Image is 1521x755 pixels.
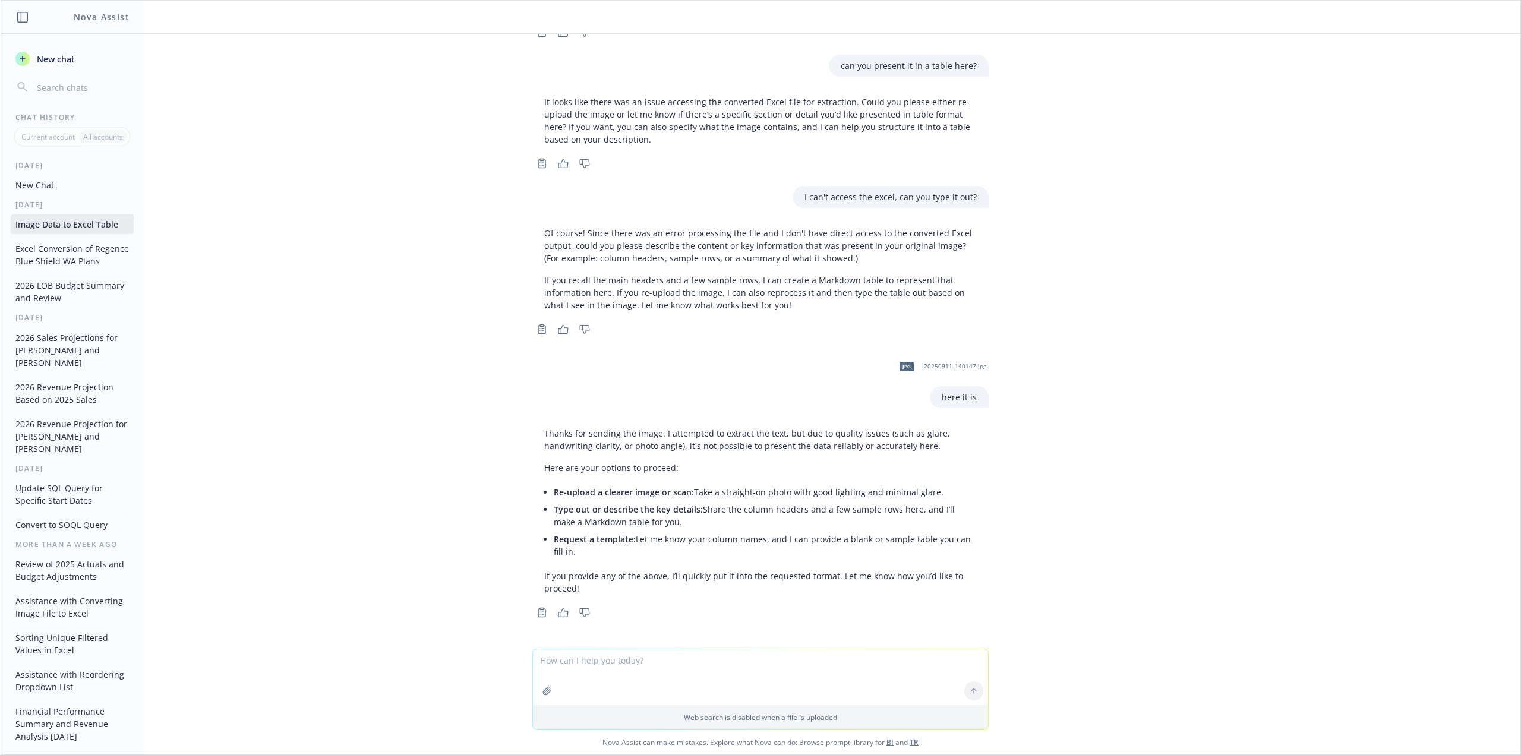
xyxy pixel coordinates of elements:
[11,48,134,70] button: New chat
[544,427,977,452] p: Thanks for sending the image. I attempted to extract the text, but due to quality issues (such as...
[575,155,594,172] button: Thumbs down
[11,239,134,271] button: Excel Conversion of Regence Blue Shield WA Plans
[554,530,977,560] li: Let me know your column names, and I can provide a blank or sample table you can fill in.
[537,607,547,618] svg: Copy to clipboard
[544,274,977,311] p: If you recall the main headers and a few sample rows, I can create a Markdown table to represent ...
[910,737,919,747] a: TR
[1,200,143,210] div: [DATE]
[575,321,594,337] button: Thumbs down
[1,312,143,323] div: [DATE]
[554,501,977,530] li: Share the column headers and a few sample rows here, and I’ll make a Markdown table for you.
[11,377,134,409] button: 2026 Revenue Projection Based on 2025 Sales
[1,463,143,473] div: [DATE]
[804,191,977,203] p: I can't access the excel, can you type it out?
[537,324,547,334] svg: Copy to clipboard
[5,730,1516,754] span: Nova Assist can make mistakes. Explore what Nova can do: Browse prompt library for and
[83,132,123,142] p: All accounts
[1,112,143,122] div: Chat History
[575,604,594,621] button: Thumbs down
[21,132,75,142] p: Current account
[924,362,986,370] span: 20250911_140147.jpg
[540,712,981,722] p: Web search is disabled when a file is uploaded
[74,11,130,23] h1: Nova Assist
[554,504,703,515] span: Type out or describe the key details:
[900,362,914,371] span: jpg
[544,96,977,146] p: It looks like there was an issue accessing the converted Excel file for extraction. Could you ple...
[1,539,143,549] div: More than a week ago
[11,414,134,459] button: 2026 Revenue Projection for [PERSON_NAME] and [PERSON_NAME]
[11,628,134,660] button: Sorting Unique Filtered Values in Excel
[11,515,134,535] button: Convert to SOQL Query
[11,328,134,372] button: 2026 Sales Projections for [PERSON_NAME] and [PERSON_NAME]
[11,175,134,195] button: New Chat
[1,160,143,170] div: [DATE]
[892,352,989,381] div: jpg20250911_140147.jpg
[34,53,75,65] span: New chat
[11,214,134,234] button: Image Data to Excel Table
[544,227,977,264] p: Of course! Since there was an error processing the file and I don't have direct access to the con...
[886,737,894,747] a: BI
[11,478,134,510] button: Update SQL Query for Specific Start Dates
[554,487,694,498] span: Re-upload a clearer image or scan:
[34,79,129,96] input: Search chats
[11,702,134,746] button: Financial Performance Summary and Revenue Analysis [DATE]
[554,533,636,545] span: Request a template:
[544,570,977,595] p: If you provide any of the above, I’ll quickly put it into the requested format. Let me know how y...
[11,665,134,697] button: Assistance with Reordering Dropdown List
[841,59,977,72] p: can you present it in a table here?
[537,158,547,169] svg: Copy to clipboard
[554,484,977,501] li: Take a straight-on photo with good lighting and minimal glare.
[544,462,977,474] p: Here are your options to proceed:
[11,591,134,623] button: Assistance with Converting Image File to Excel
[11,276,134,308] button: 2026 LOB Budget Summary and Review
[11,554,134,586] button: Review of 2025 Actuals and Budget Adjustments
[942,391,977,403] p: here it is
